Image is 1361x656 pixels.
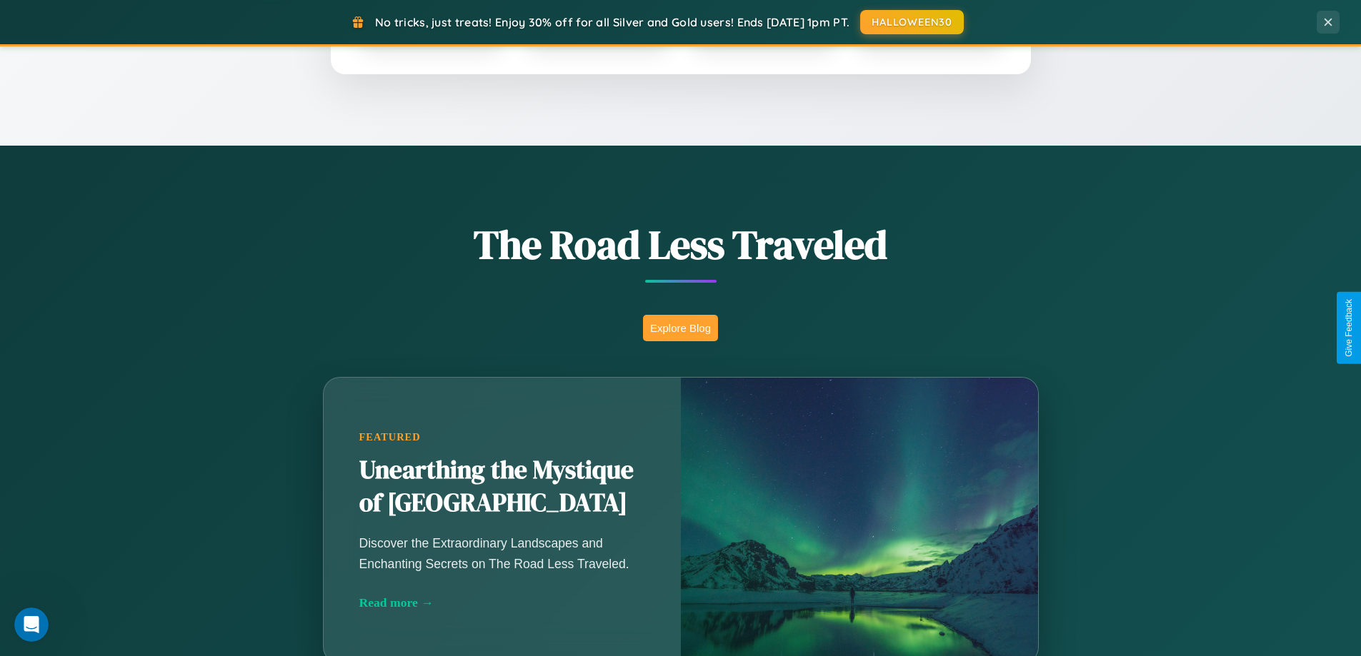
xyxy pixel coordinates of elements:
div: Read more → [359,595,645,610]
div: Featured [359,431,645,443]
button: Explore Blog [643,315,718,341]
iframe: Intercom live chat [14,607,49,642]
span: No tricks, just treats! Enjoy 30% off for all Silver and Gold users! Ends [DATE] 1pm PT. [375,15,849,29]
h2: Unearthing the Mystique of [GEOGRAPHIC_DATA] [359,454,645,520]
button: HALLOWEEN30 [860,10,964,34]
div: Give Feedback [1344,299,1354,357]
p: Discover the Extraordinary Landscapes and Enchanting Secrets on The Road Less Traveled. [359,533,645,573]
h1: The Road Less Traveled [252,217,1110,272]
